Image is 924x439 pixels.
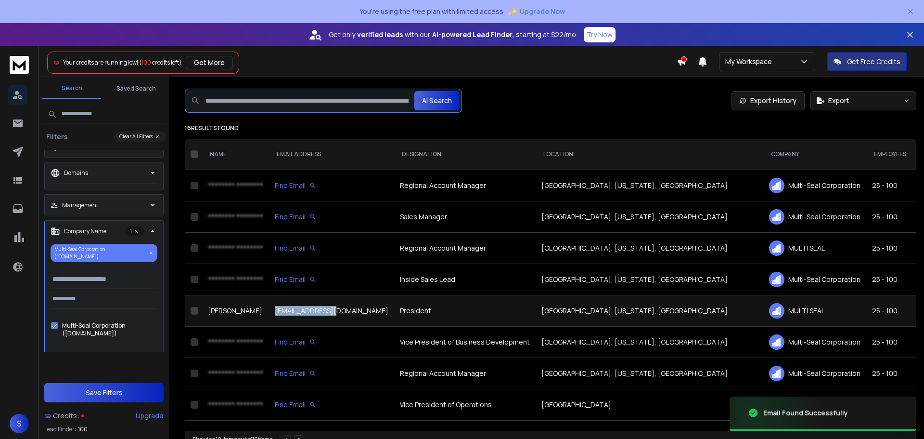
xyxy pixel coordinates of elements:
td: Regional Account Manager [394,233,536,264]
td: 25 - 100 [866,358,914,389]
th: EMPLOYEES [866,139,914,170]
th: DESIGNATION [394,139,536,170]
td: 25 - 100 [866,233,914,264]
div: Find Email [275,181,388,190]
button: S [10,414,29,433]
span: ✨ [507,5,518,18]
span: Export [828,96,849,106]
td: 25 - 100 [866,295,914,327]
td: Vice President of Business Development [394,327,536,358]
div: Multi-Seal Corporation [769,178,860,193]
td: [GEOGRAPHIC_DATA] [536,389,763,421]
td: Regional Account Manager [394,170,536,201]
td: [GEOGRAPHIC_DATA], [US_STATE], [GEOGRAPHIC_DATA] [536,264,763,295]
th: NAME [202,139,269,170]
td: President [394,295,536,327]
td: Sales Manager [394,201,536,233]
p: Company Name [64,227,106,235]
td: Inside Sales Lead [394,264,536,295]
td: [GEOGRAPHIC_DATA], [US_STATE], [GEOGRAPHIC_DATA] [536,295,763,327]
td: [GEOGRAPHIC_DATA], [US_STATE], [GEOGRAPHIC_DATA] [536,201,763,233]
strong: verified leads [357,30,403,40]
p: 1 [125,226,144,236]
p: Try Now [587,30,613,40]
td: 25 - 100 [866,327,914,358]
p: Get Free Credits [847,57,900,67]
strong: AI-powered Lead Finder, [432,30,514,40]
p: You're using the free plan with limited access [359,7,503,16]
a: Credits:Upgrade [44,406,164,426]
div: Upgrade [136,411,164,421]
p: Multi-Seal Corporation ([DOMAIN_NAME]) [51,244,157,262]
div: Find Email [275,275,388,284]
button: Saved Search [107,79,166,98]
button: AI Search [414,91,460,110]
p: Lead Finder: [44,426,76,433]
button: Try Now [584,27,616,42]
div: MULTI SEAL [769,303,860,319]
th: COMPANY [763,139,866,170]
span: 100 [141,58,151,67]
div: Email Found Successfully [763,408,848,418]
label: Multi-Seal Corporation ([DOMAIN_NAME]) [62,322,157,337]
button: Clear All Filters [114,131,166,142]
button: Get Free Credits [827,52,907,71]
td: Regional Account Manager [394,358,536,389]
td: [GEOGRAPHIC_DATA], [US_STATE], [GEOGRAPHIC_DATA] [536,170,763,201]
a: Export History [731,91,805,110]
button: Search [42,79,101,99]
span: ( credits left) [139,58,182,67]
span: [PERSON_NAME] [208,306,262,315]
h3: Filters [42,132,72,142]
td: [GEOGRAPHIC_DATA], [US_STATE], [GEOGRAPHIC_DATA] [536,358,763,389]
div: Multi-Seal Corporation [769,209,860,225]
p: 16 results found [185,124,916,132]
div: MULTI SEAL [769,240,860,256]
th: LOCATION [536,139,763,170]
td: 25 - 100 [866,201,914,233]
span: Upgrade Now [520,7,565,16]
p: Get only with our starting at $22/mo [329,30,576,40]
div: Find Email [275,337,388,347]
td: Vice President of Operations [394,389,536,421]
p: My Workspace [725,57,776,67]
button: ✨Upgrade Now [507,2,565,21]
span: 100 [78,426,88,433]
button: Get More [186,56,233,69]
span: Credits: [53,411,79,421]
td: 25 - 100 [866,264,914,295]
div: Find Email [275,369,388,378]
span: Your credits are running low! [63,58,138,67]
button: Save Filters [44,383,164,402]
td: [GEOGRAPHIC_DATA], [US_STATE], [GEOGRAPHIC_DATA] [536,233,763,264]
th: EMAIL ADDRESS [269,139,394,170]
div: Find Email [275,243,388,253]
div: Find Email [275,212,388,222]
img: logo [10,56,29,74]
div: Multi-Seal Corporation [769,334,860,350]
p: Domains [64,169,88,177]
p: Management [62,201,98,209]
div: [EMAIL_ADDRESS][DOMAIN_NAME] [275,306,388,316]
div: Multi-Seal Corporation [769,272,860,287]
div: Find Email [275,400,388,410]
td: [GEOGRAPHIC_DATA], [US_STATE], [GEOGRAPHIC_DATA] [536,327,763,358]
td: 25 - 100 [866,170,914,201]
div: Multi-Seal Corporation [769,366,860,381]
